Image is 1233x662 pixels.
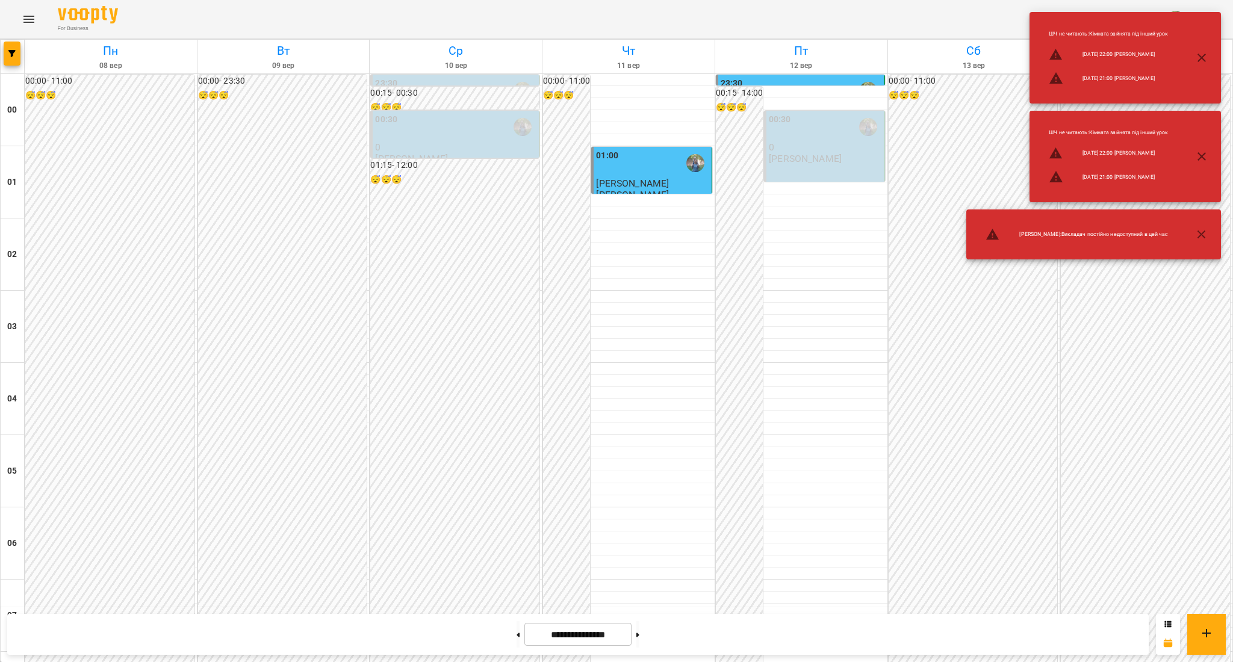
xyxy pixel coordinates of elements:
h6: 00:00 - 11:00 [889,75,1058,88]
h6: 😴😴😴 [25,89,194,102]
p: 0 [769,142,882,152]
h6: 05 [7,465,17,478]
img: Оладько Марія [859,82,877,100]
label: 23:30 [721,77,743,90]
h6: 11 вер [544,60,713,72]
label: 01:00 [596,149,618,162]
h6: Ср [371,42,540,60]
h6: Пт [717,42,886,60]
h6: 00:15 - 00:30 [370,87,539,100]
h6: Чт [544,42,713,60]
li: ШЧ не читають : Кімната зайнята під інший урок [1039,25,1178,43]
h6: 😴😴😴 [370,101,539,114]
h6: 09 вер [199,60,368,72]
img: Оладько Марія [859,118,877,136]
p: 0 [375,142,536,152]
img: Оладько Марія [686,154,704,172]
h6: 00 [7,104,17,117]
li: [PERSON_NAME] : Викладач постійно недоступний в цей час [976,223,1178,247]
img: Оладько Марія [514,82,532,100]
h6: 00:15 - 14:00 [716,87,763,100]
li: [DATE] 22:00 [PERSON_NAME] [1039,141,1178,165]
h6: 04 [7,392,17,406]
li: [DATE] 21:00 [PERSON_NAME] [1039,165,1178,189]
li: [DATE] 22:00 [PERSON_NAME] [1039,43,1178,67]
span: For Business [58,25,118,32]
label: 00:30 [769,113,791,126]
p: [PERSON_NAME] [596,190,669,200]
img: Оладько Марія [514,118,532,136]
h6: 00:00 - 11:00 [25,75,194,88]
h6: 08 вер [26,60,195,72]
p: [PERSON_NAME] [769,153,842,164]
h6: Сб [890,42,1058,60]
h6: 10 вер [371,60,540,72]
label: 23:30 [375,77,397,90]
h6: 13 вер [890,60,1058,72]
h6: 03 [7,320,17,333]
h6: 😴😴😴 [716,101,763,114]
p: [PERSON_NAME] [375,153,448,164]
img: Voopty Logo [58,6,118,23]
h6: 12 вер [717,60,886,72]
h6: Вт [199,42,368,60]
li: [DATE] 21:00 [PERSON_NAME] [1039,66,1178,90]
h6: 😴😴😴 [543,89,590,102]
h6: 😴😴😴 [889,89,1058,102]
h6: Пн [26,42,195,60]
h6: 01 [7,176,17,189]
h6: 00:00 - 11:00 [543,75,590,88]
h6: 😴😴😴 [198,89,367,102]
h6: 00:00 - 23:30 [198,75,367,88]
span: [PERSON_NAME] [596,178,669,189]
label: 00:30 [375,113,397,126]
button: Menu [14,5,43,34]
h6: 06 [7,537,17,550]
li: ШЧ не читають : Кімната зайнята під інший урок [1039,124,1178,141]
h6: 01:15 - 12:00 [370,159,539,172]
h6: 02 [7,248,17,261]
h6: 😴😴😴 [370,173,539,187]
